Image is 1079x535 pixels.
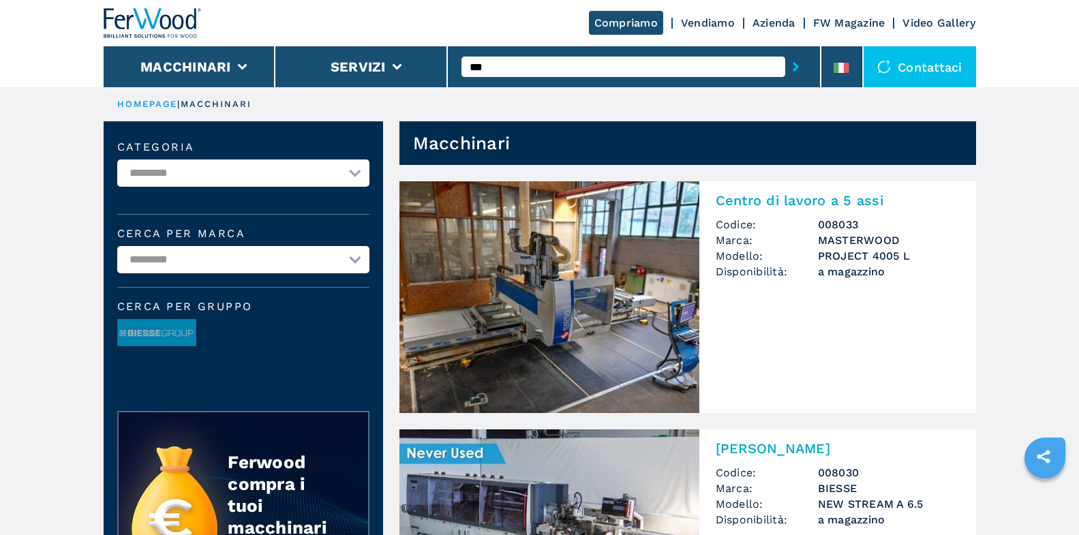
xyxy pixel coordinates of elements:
a: Azienda [753,16,795,29]
button: submit-button [785,51,806,82]
h3: NEW STREAM A 6.5 [818,496,960,512]
button: Servizi [331,59,386,75]
iframe: Chat [1021,474,1069,525]
button: Macchinari [140,59,231,75]
span: Codice: [716,465,818,480]
label: Cerca per marca [117,228,369,239]
a: Centro di lavoro a 5 assi MASTERWOOD PROJECT 4005 LCentro di lavoro a 5 assiCodice:008033Marca:MA... [399,181,976,413]
span: Cerca per Gruppo [117,301,369,312]
a: sharethis [1027,440,1061,474]
span: a magazzino [818,264,960,279]
label: Categoria [117,142,369,153]
span: Codice: [716,217,818,232]
span: Modello: [716,248,818,264]
a: Compriamo [589,11,663,35]
h3: 008030 [818,465,960,480]
span: Marca: [716,232,818,248]
h2: Centro di lavoro a 5 assi [716,192,960,209]
img: Centro di lavoro a 5 assi MASTERWOOD PROJECT 4005 L [399,181,699,413]
span: a magazzino [818,512,960,528]
a: Video Gallery [902,16,975,29]
h3: 008033 [818,217,960,232]
img: image [118,320,196,347]
a: HOMEPAGE [117,99,178,109]
span: Disponibilità: [716,512,818,528]
span: | [177,99,180,109]
h2: [PERSON_NAME] [716,440,960,457]
span: Marca: [716,480,818,496]
h3: BIESSE [818,480,960,496]
a: FW Magazine [813,16,885,29]
p: macchinari [181,98,252,110]
img: Ferwood [104,8,202,38]
h1: Macchinari [413,132,511,154]
span: Modello: [716,496,818,512]
h3: PROJECT 4005 L [818,248,960,264]
span: Disponibilità: [716,264,818,279]
img: Contattaci [877,60,891,74]
div: Contattaci [864,46,976,87]
a: Vendiamo [681,16,735,29]
h3: MASTERWOOD [818,232,960,248]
